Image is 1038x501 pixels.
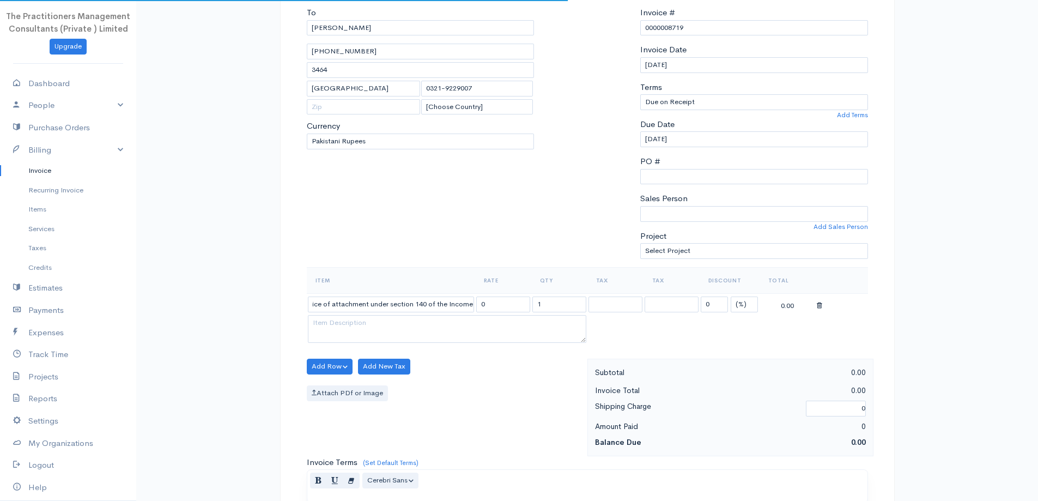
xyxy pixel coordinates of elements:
[590,366,731,379] div: Subtotal
[837,110,868,120] a: Add Terms
[308,297,474,312] input: Item Name
[50,39,87,55] a: Upgrade
[595,437,641,447] strong: Balance Due
[590,420,731,433] div: Amount Paid
[590,384,731,397] div: Invoice Total
[307,456,357,469] label: Invoice Terms
[307,267,475,293] th: Item
[421,81,533,96] input: State
[307,44,535,59] input: Email
[640,192,688,205] label: Sales Person
[6,11,130,34] span: The Practitioners Management Consultants (Private ) Limited
[531,267,587,293] th: Qty
[640,44,687,56] label: Invoice Date
[700,267,760,293] th: Discount
[307,62,535,78] input: Address
[640,57,868,73] input: dd-mm-yyyy
[814,222,868,232] a: Add Sales Person
[640,118,675,131] label: Due Date
[730,384,871,397] div: 0.00
[587,267,644,293] th: Tax
[761,298,815,311] div: 0.00
[307,20,535,36] input: Client Name
[307,385,388,401] label: Attach PDf or Image
[307,81,421,96] input: City
[326,473,343,488] button: Underline (CTRL+U)
[307,120,340,132] label: Currency
[640,230,666,243] label: Project
[851,437,866,447] span: 0.00
[640,81,662,94] label: Terms
[307,359,353,375] button: Add Row
[363,458,418,467] a: (Set Default Terms)
[640,7,675,19] label: Invoice #
[307,99,421,115] input: Zip
[475,267,531,293] th: Rate
[640,155,660,168] label: PO #
[760,267,816,293] th: Total
[310,473,327,488] button: Bold (CTRL+B)
[640,131,868,147] input: dd-mm-yyyy
[362,473,419,488] button: Font Family
[644,267,700,293] th: Tax
[590,400,801,418] div: Shipping Charge
[730,420,871,433] div: 0
[367,475,408,485] span: Cerebri Sans
[358,359,410,375] button: Add New Tax
[343,473,360,488] button: Remove Font Style (CTRL+\)
[730,366,871,379] div: 0.00
[307,7,316,19] label: To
